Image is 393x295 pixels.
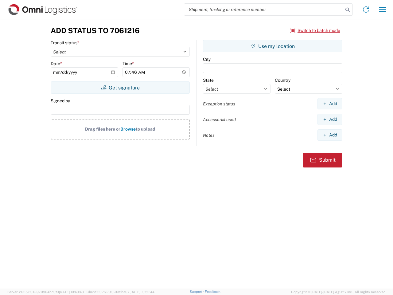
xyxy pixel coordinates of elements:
[51,26,140,35] h3: Add Status to 7061216
[290,26,340,36] button: Switch to batch mode
[120,127,136,132] span: Browse
[291,289,386,295] span: Copyright © [DATE]-[DATE] Agistix Inc., All Rights Reserved
[203,132,215,138] label: Notes
[184,4,343,15] input: Shipment, tracking or reference number
[130,290,154,294] span: [DATE] 10:52:44
[123,61,134,66] label: Time
[51,81,190,94] button: Get signature
[317,98,342,109] button: Add
[87,290,154,294] span: Client: 2025.20.0-035ba07
[203,77,214,83] label: State
[51,98,70,104] label: Signed by
[203,57,211,62] label: City
[203,101,235,107] label: Exception status
[7,290,84,294] span: Server: 2025.20.0-970904bc0f3
[136,127,155,132] span: to upload
[275,77,290,83] label: Country
[317,129,342,141] button: Add
[317,114,342,125] button: Add
[205,290,220,293] a: Feedback
[85,127,120,132] span: Drag files here or
[203,117,236,122] label: Accessorial used
[203,40,342,52] button: Use my location
[190,290,205,293] a: Support
[51,61,62,66] label: Date
[51,40,79,45] label: Transit status
[303,153,342,167] button: Submit
[59,290,84,294] span: [DATE] 10:43:43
